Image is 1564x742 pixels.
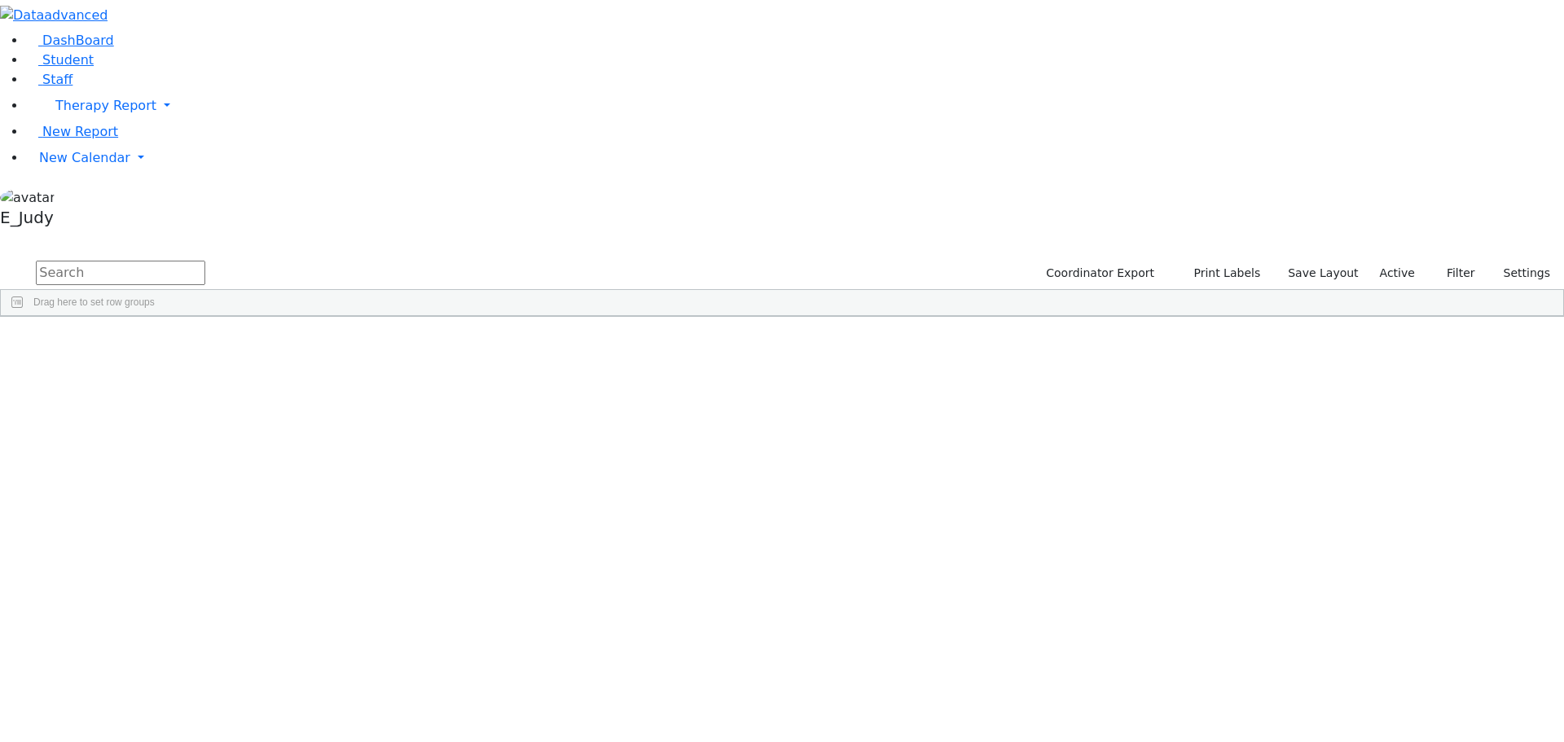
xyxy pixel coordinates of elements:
button: Settings [1483,261,1557,286]
span: New Report [42,124,118,139]
button: Coordinator Export [1035,261,1162,286]
a: New Calendar [26,142,1564,174]
input: Search [36,261,205,285]
span: Drag here to set row groups [33,296,155,308]
a: Therapy Report [26,90,1564,122]
button: Print Labels [1175,261,1267,286]
span: New Calendar [39,150,130,165]
a: Student [26,52,94,68]
label: Active [1373,261,1422,286]
button: Save Layout [1281,261,1365,286]
button: Filter [1426,261,1483,286]
span: Staff [42,72,72,87]
a: Staff [26,72,72,87]
span: DashBoard [42,33,114,48]
span: Student [42,52,94,68]
span: Therapy Report [55,98,156,113]
a: DashBoard [26,33,114,48]
a: New Report [26,124,118,139]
